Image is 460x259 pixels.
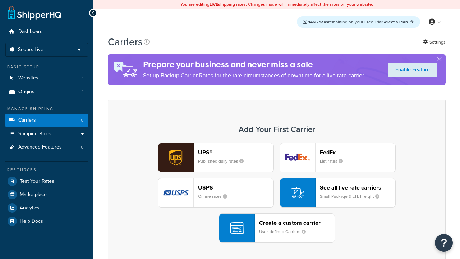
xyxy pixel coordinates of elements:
a: Select a Plan [382,19,414,25]
small: Published daily rates [198,158,249,164]
header: Create a custom carrier [259,219,335,226]
span: Origins [18,89,34,95]
li: Carriers [5,114,88,127]
a: Settings [423,37,446,47]
a: Marketplace [5,188,88,201]
img: ad-rules-rateshop-fe6ec290ccb7230408bd80ed9643f0289d75e0ffd9eb532fc0e269fcd187b520.png [108,54,143,85]
a: Websites 1 [5,72,88,85]
span: Marketplace [20,192,47,198]
img: icon-carrier-custom-c93b8a24.svg [230,221,244,235]
button: ups logoUPS®Published daily rates [158,143,274,172]
header: USPS [198,184,273,191]
button: See all live rate carriersSmall Package & LTL Freight [280,178,396,208]
p: Set up Backup Carrier Rates for the rare circumstances of downtime for a live rate carrier. [143,71,365,81]
div: Basic Setup [5,64,88,70]
button: Create a custom carrierUser-defined Carriers [219,213,335,243]
img: icon-carrier-liverate-becf4550.svg [291,186,304,200]
a: ShipperHQ Home [8,5,61,20]
a: Origins 1 [5,85,88,99]
h4: Prepare your business and never miss a sale [143,59,365,71]
div: Resources [5,167,88,173]
small: User-defined Carriers [259,228,312,235]
a: Enable Feature [388,63,437,77]
a: Test Your Rates [5,175,88,188]
li: Advanced Features [5,141,88,154]
img: usps logo [158,178,193,207]
span: Test Your Rates [20,178,54,185]
strong: 1466 days [308,19,328,25]
span: Help Docs [20,218,43,224]
span: 1 [82,89,83,95]
img: fedEx logo [280,143,315,172]
h3: Add Your First Carrier [115,125,438,134]
a: Help Docs [5,215,88,228]
small: Small Package & LTL Freight [320,193,385,200]
span: Dashboard [18,29,43,35]
span: 1 [82,75,83,81]
b: LIVE [210,1,218,8]
span: 0 [81,144,83,150]
span: Shipping Rules [18,131,52,137]
span: Scope: Live [18,47,43,53]
img: ups logo [158,143,193,172]
small: Online rates [198,193,233,200]
button: fedEx logoFedExList rates [280,143,396,172]
a: Dashboard [5,25,88,38]
button: usps logoUSPSOnline rates [158,178,274,208]
span: Analytics [20,205,40,211]
span: Websites [18,75,38,81]
header: See all live rate carriers [320,184,395,191]
span: Carriers [18,117,36,123]
a: Shipping Rules [5,127,88,141]
div: Manage Shipping [5,106,88,112]
a: Advanced Features 0 [5,141,88,154]
button: Open Resource Center [435,234,453,252]
h1: Carriers [108,35,143,49]
header: FedEx [320,149,395,156]
span: 0 [81,117,83,123]
li: Websites [5,72,88,85]
span: Advanced Features [18,144,62,150]
a: Analytics [5,201,88,214]
small: List rates [320,158,349,164]
header: UPS® [198,149,273,156]
li: Origins [5,85,88,99]
div: remaining on your Free Trial [297,16,420,28]
a: Carriers 0 [5,114,88,127]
